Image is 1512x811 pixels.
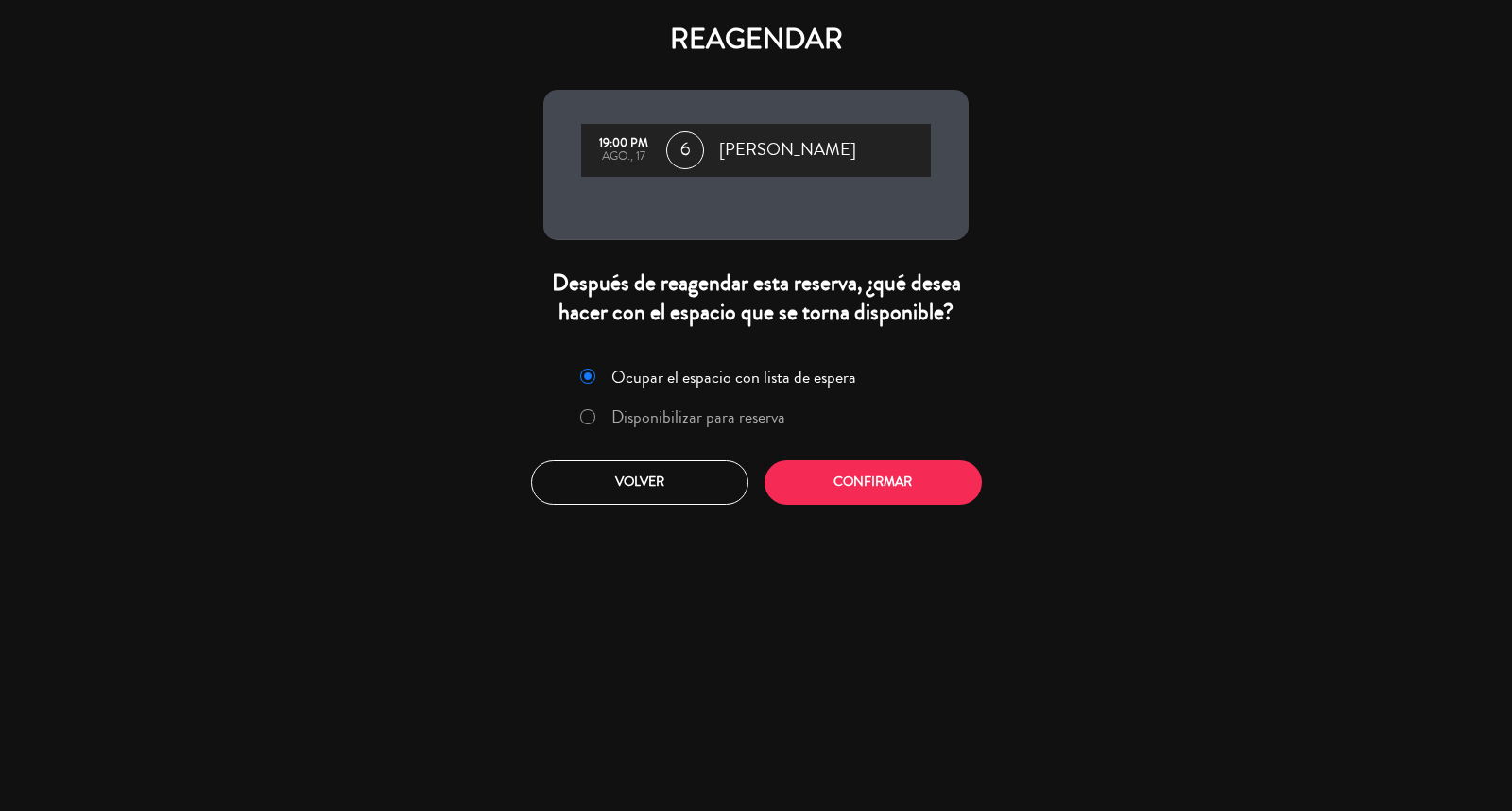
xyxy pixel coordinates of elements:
button: Volver [531,460,748,505]
button: Confirmar [765,460,982,505]
div: ago., 17 [591,150,657,164]
h4: REAGENDAR [543,23,969,57]
label: Disponibilizar para reserva [611,408,785,425]
span: [PERSON_NAME] [719,136,856,164]
span: 6 [666,131,704,169]
div: 19:00 PM [591,137,657,150]
div: Después de reagendar esta reserva, ¿qué desea hacer con el espacio que se torna disponible? [543,268,969,327]
label: Ocupar el espacio con lista de espera [611,369,856,386]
